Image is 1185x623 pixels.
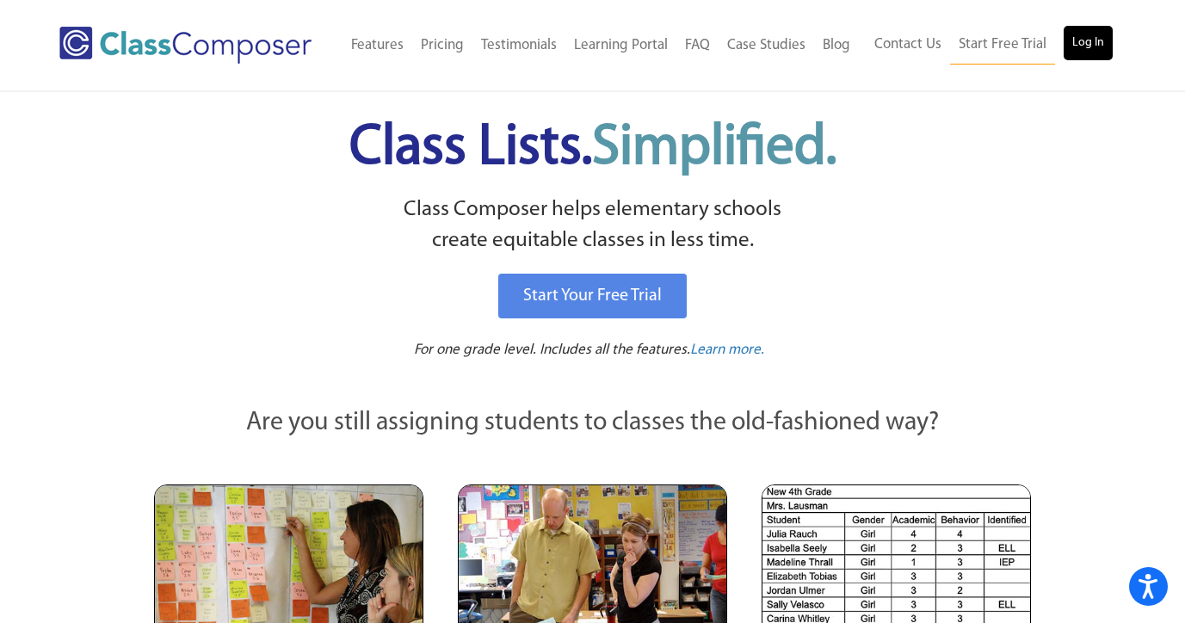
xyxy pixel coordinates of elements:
a: Contact Us [866,26,950,64]
img: Class Composer [59,27,312,64]
a: Log In [1064,26,1113,60]
a: Learning Portal [565,27,676,65]
span: Simplified. [592,120,836,176]
a: Start Free Trial [950,26,1055,65]
a: Testimonials [472,27,565,65]
a: Blog [814,27,859,65]
a: FAQ [676,27,719,65]
a: Features [343,27,412,65]
a: Learn more. [690,340,764,361]
p: Class Composer helps elementary schools create equitable classes in less time. [151,194,1034,257]
span: For one grade level. Includes all the features. [414,342,690,357]
span: Class Lists. [349,120,836,176]
a: Start Your Free Trial [498,274,687,318]
span: Start Your Free Trial [523,287,662,305]
nav: Header Menu [339,27,860,65]
p: Are you still assigning students to classes the old-fashioned way? [154,404,1032,442]
a: Case Studies [719,27,814,65]
a: Pricing [412,27,472,65]
span: Learn more. [690,342,764,357]
nav: Header Menu [859,26,1113,65]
